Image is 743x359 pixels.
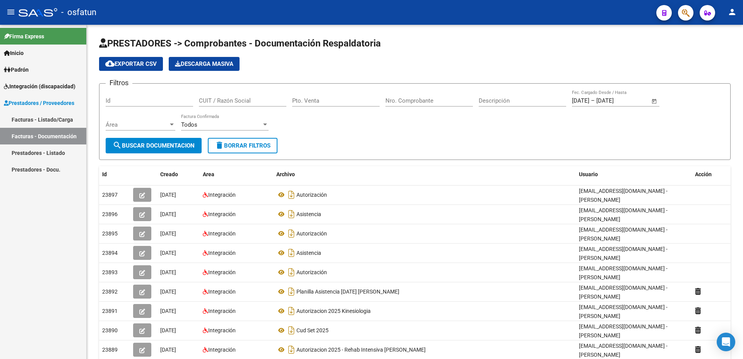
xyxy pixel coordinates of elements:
button: Exportar CSV [99,57,163,71]
span: [DATE] [160,289,176,295]
span: - osfatun [61,4,96,21]
i: Descargar documento [286,208,296,220]
span: 23894 [102,250,118,256]
mat-icon: delete [215,141,224,150]
i: Descargar documento [286,266,296,278]
span: [EMAIL_ADDRESS][DOMAIN_NAME] - [PERSON_NAME] [579,265,668,280]
button: Buscar Documentacion [106,138,202,153]
span: Cud Set 2025 [296,327,329,333]
div: Open Intercom Messenger [717,333,735,351]
i: Descargar documento [286,344,296,356]
span: Exportar CSV [105,60,157,67]
span: [DATE] [160,211,176,217]
app-download-masive: Descarga masiva de comprobantes (adjuntos) [169,57,240,71]
span: [DATE] [160,347,176,353]
span: [DATE] [160,230,176,237]
button: Borrar Filtros [208,138,277,153]
span: Integración [208,192,236,198]
span: 23890 [102,327,118,333]
datatable-header-cell: Acción [692,166,731,183]
span: Planilla Asistencia [DATE] [PERSON_NAME] [296,289,399,295]
span: Padrón [4,65,29,74]
span: [DATE] [160,269,176,275]
mat-icon: menu [6,7,15,17]
span: [EMAIL_ADDRESS][DOMAIN_NAME] - [PERSON_NAME] [579,207,668,222]
span: Firma Express [4,32,44,41]
datatable-header-cell: Creado [157,166,200,183]
span: [DATE] [160,308,176,314]
span: Inicio [4,49,24,57]
span: [DATE] [160,250,176,256]
span: Todos [181,121,197,128]
span: 23889 [102,347,118,353]
datatable-header-cell: Usuario [576,166,692,183]
i: Descargar documento [286,189,296,201]
span: – [591,97,595,104]
span: Buscar Documentacion [113,142,195,149]
i: Descargar documento [286,305,296,317]
span: Integración [208,289,236,295]
span: 23892 [102,289,118,295]
mat-icon: person [728,7,737,17]
span: 23895 [102,230,118,237]
mat-icon: search [113,141,122,150]
span: Autorizacion 2025 - Rehab Intensiva [PERSON_NAME] [296,347,426,353]
span: Creado [160,171,178,177]
span: [EMAIL_ADDRESS][DOMAIN_NAME] - [PERSON_NAME] [579,227,668,242]
span: Asistencia [296,250,321,256]
span: Prestadores / Proveedores [4,99,74,107]
span: Integración [208,269,236,275]
span: Autorización [296,269,327,275]
span: Asistencia [296,211,321,217]
button: Open calendar [650,97,659,106]
span: Integración [208,250,236,256]
span: [EMAIL_ADDRESS][DOMAIN_NAME] - [PERSON_NAME] [579,304,668,319]
span: Area [203,171,214,177]
span: [DATE] [160,327,176,333]
span: [DATE] [160,192,176,198]
span: Integración [208,211,236,217]
i: Descargar documento [286,227,296,240]
span: [EMAIL_ADDRESS][DOMAIN_NAME] - [PERSON_NAME] [579,246,668,261]
span: Integración [208,327,236,333]
span: [EMAIL_ADDRESS][DOMAIN_NAME] - [PERSON_NAME] [579,188,668,203]
span: Autorización [296,230,327,237]
h3: Filtros [106,77,132,88]
span: Usuario [579,171,598,177]
i: Descargar documento [286,324,296,337]
span: 23891 [102,308,118,314]
datatable-header-cell: Id [99,166,130,183]
span: [EMAIL_ADDRESS][DOMAIN_NAME] - [PERSON_NAME] [579,343,668,358]
span: 23893 [102,269,118,275]
span: Autorizacion 2025 Kinesiologia [296,308,371,314]
span: Acción [695,171,712,177]
span: 23896 [102,211,118,217]
button: Descarga Masiva [169,57,240,71]
span: Borrar Filtros [215,142,270,149]
mat-icon: cloud_download [105,59,115,68]
span: Autorización [296,192,327,198]
span: Archivo [276,171,295,177]
span: Integración [208,230,236,237]
span: Id [102,171,107,177]
span: [EMAIL_ADDRESS][DOMAIN_NAME] - [PERSON_NAME] [579,323,668,338]
datatable-header-cell: Archivo [273,166,576,183]
span: Integración (discapacidad) [4,82,75,91]
input: Fecha inicio [572,97,589,104]
span: 23897 [102,192,118,198]
input: Fecha fin [596,97,634,104]
span: Área [106,121,168,128]
i: Descargar documento [286,285,296,298]
span: [EMAIL_ADDRESS][DOMAIN_NAME] - [PERSON_NAME] [579,285,668,300]
span: Integración [208,347,236,353]
span: Integración [208,308,236,314]
span: Descarga Masiva [175,60,233,67]
datatable-header-cell: Area [200,166,273,183]
span: PRESTADORES -> Comprobantes - Documentación Respaldatoria [99,38,381,49]
i: Descargar documento [286,247,296,259]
